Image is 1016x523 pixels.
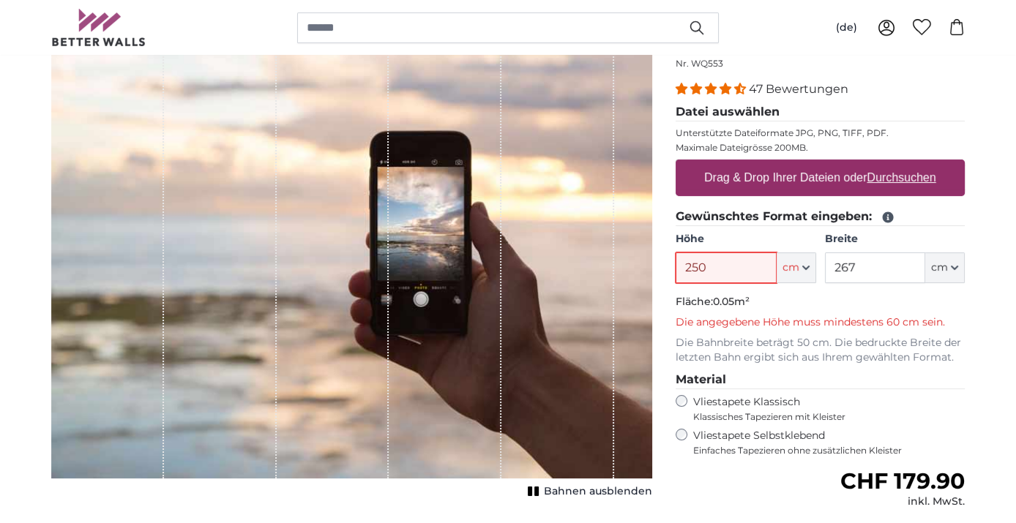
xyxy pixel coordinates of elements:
label: Vliestapete Klassisch [693,395,952,423]
label: Höhe [676,232,815,247]
span: Nr. WQ553 [676,58,723,69]
legend: Material [676,371,965,389]
button: (de) [824,15,869,41]
button: Bahnen ausblenden [523,481,652,502]
span: CHF 179.90 [840,467,965,494]
button: cm [925,252,965,283]
button: cm [777,252,816,283]
legend: Gewünschtes Format eingeben: [676,208,965,226]
u: Durchsuchen [867,171,936,184]
span: 0.05m² [713,295,750,308]
p: Die angegebene Höhe muss mindestens 60 cm sein. [676,315,965,330]
label: Vliestapete Selbstklebend [693,429,965,456]
p: Fläche: [676,295,965,309]
label: Drag & Drop Ihrer Dateien oder [698,163,942,192]
legend: Datei auswählen [676,103,965,121]
div: 1 of 1 [51,28,652,502]
span: cm [931,260,948,275]
span: Klassisches Tapezieren mit Kleister [693,411,952,423]
label: Breite [825,232,965,247]
span: cm [782,260,799,275]
p: Unterstützte Dateiformate JPG, PNG, TIFF, PDF. [676,127,965,139]
span: 47 Bewertungen [749,82,848,96]
span: Einfaches Tapezieren ohne zusätzlichen Kleister [693,445,965,456]
span: Bahnen ausblenden [544,484,652,499]
span: 4.38 stars [676,82,749,96]
p: Die Bahnbreite beträgt 50 cm. Die bedruckte Breite der letzten Bahn ergibt sich aus Ihrem gewählt... [676,336,965,365]
p: Maximale Dateigrösse 200MB. [676,142,965,154]
div: inkl. MwSt. [840,494,965,509]
img: Betterwalls [51,9,146,46]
